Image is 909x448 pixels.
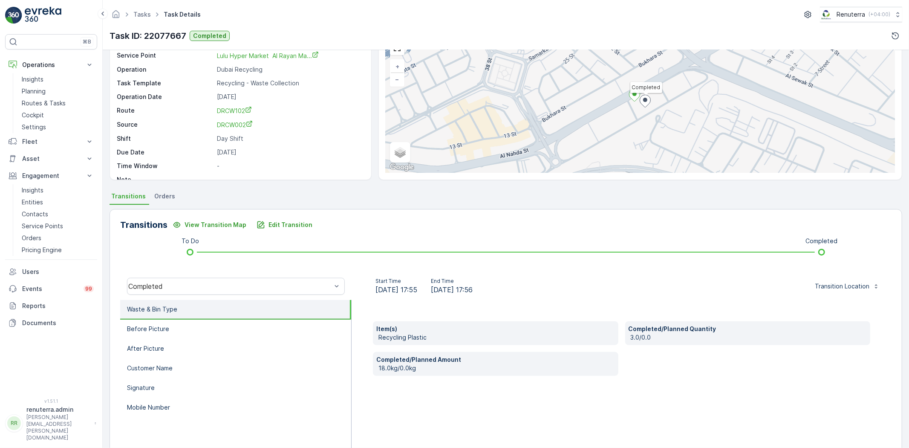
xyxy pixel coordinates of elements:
[85,285,92,292] p: 99
[22,87,46,96] p: Planning
[395,76,399,83] span: −
[128,282,332,290] div: Completed
[217,79,362,87] p: Recycling - Waste Collection
[18,220,97,232] a: Service Points
[18,244,97,256] a: Pricing Engine
[25,7,61,24] img: logo_light-DOdMpM7g.png
[22,234,41,242] p: Orders
[117,175,214,184] p: Note
[127,403,170,412] p: Mobile Number
[217,121,253,128] span: DRCW002
[376,355,615,364] p: Completed/Planned Amount
[22,111,44,119] p: Cockpit
[190,31,230,41] button: Completed
[117,120,214,129] p: Source
[117,106,214,115] p: Route
[629,325,867,333] p: Completed/Planned Quantity
[22,198,43,207] p: Entities
[185,221,246,229] p: View Transition Map
[217,134,362,143] p: Day Shift
[217,106,362,115] a: DRCW102
[18,208,97,220] a: Contacts
[388,162,416,173] a: Open this area in Google Maps (opens a new window)
[22,137,80,146] p: Fleet
[5,314,97,332] a: Documents
[805,237,837,245] p: Completed
[5,280,97,297] a: Events99
[395,63,399,70] span: +
[22,154,80,163] p: Asset
[117,51,214,60] p: Service Point
[217,65,362,74] p: Dubai Recycling
[391,60,404,73] a: Zoom In
[18,109,97,121] a: Cockpit
[391,143,410,162] a: Layers
[820,7,902,22] button: Renuterra(+04:00)
[18,232,97,244] a: Orders
[5,405,97,441] button: RRrenuterra.admin[PERSON_NAME][EMAIL_ADDRESS][PERSON_NAME][DOMAIN_NAME]
[217,120,362,129] a: DRCW002
[127,384,155,392] p: Signature
[217,162,362,170] p: -
[631,333,867,342] p: 3.0/0.0
[26,405,90,414] p: renuterra.admin
[162,10,202,19] span: Task Details
[22,172,80,180] p: Engagement
[117,65,214,74] p: Operation
[26,414,90,441] p: [PERSON_NAME][EMAIL_ADDRESS][PERSON_NAME][DOMAIN_NAME]
[154,192,175,201] span: Orders
[193,32,226,40] p: Completed
[431,285,473,295] span: [DATE] 17:56
[117,93,214,101] p: Operation Date
[18,97,97,109] a: Routes & Tasks
[117,162,214,170] p: Time Window
[22,99,66,108] p: Routes & Tasks
[388,162,416,173] img: Google
[22,285,78,293] p: Events
[431,278,473,285] p: End Time
[5,297,97,314] a: Reports
[5,399,97,404] span: v 1.51.1
[22,268,94,276] p: Users
[22,61,80,69] p: Operations
[5,263,97,280] a: Users
[127,325,169,333] p: Before Picture
[133,11,151,18] a: Tasks
[5,167,97,184] button: Engagement
[111,192,146,201] span: Transitions
[5,133,97,150] button: Fleet
[391,73,404,86] a: Zoom Out
[22,302,94,310] p: Reports
[111,13,121,20] a: Homepage
[120,218,167,231] p: Transitions
[22,75,43,84] p: Insights
[18,184,97,196] a: Insights
[127,344,164,353] p: After Picture
[83,38,91,45] p: ⌘B
[18,73,97,85] a: Insights
[217,148,362,157] p: [DATE]
[117,134,214,143] p: Shift
[217,52,319,59] span: Lulu Hyper Market Al Rayan Ma...
[18,196,97,208] a: Entities
[182,237,199,245] p: To Do
[18,121,97,133] a: Settings
[22,186,43,195] p: Insights
[22,246,62,254] p: Pricing Engine
[217,107,252,114] span: DRCW102
[5,56,97,73] button: Operations
[815,282,869,291] p: Transition Location
[167,218,251,232] button: View Transition Map
[18,85,97,97] a: Planning
[5,7,22,24] img: logo
[378,364,615,372] p: 18.0kg/0.0kg
[376,325,615,333] p: Item(s)
[22,319,94,327] p: Documents
[5,150,97,167] button: Asset
[217,93,362,101] p: [DATE]
[217,51,319,60] a: Lulu Hyper Market Al Rayan Ma...
[268,221,312,229] p: Edit Transition
[869,11,890,18] p: ( +04:00 )
[127,364,173,372] p: Customer Name
[117,79,214,87] p: Task Template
